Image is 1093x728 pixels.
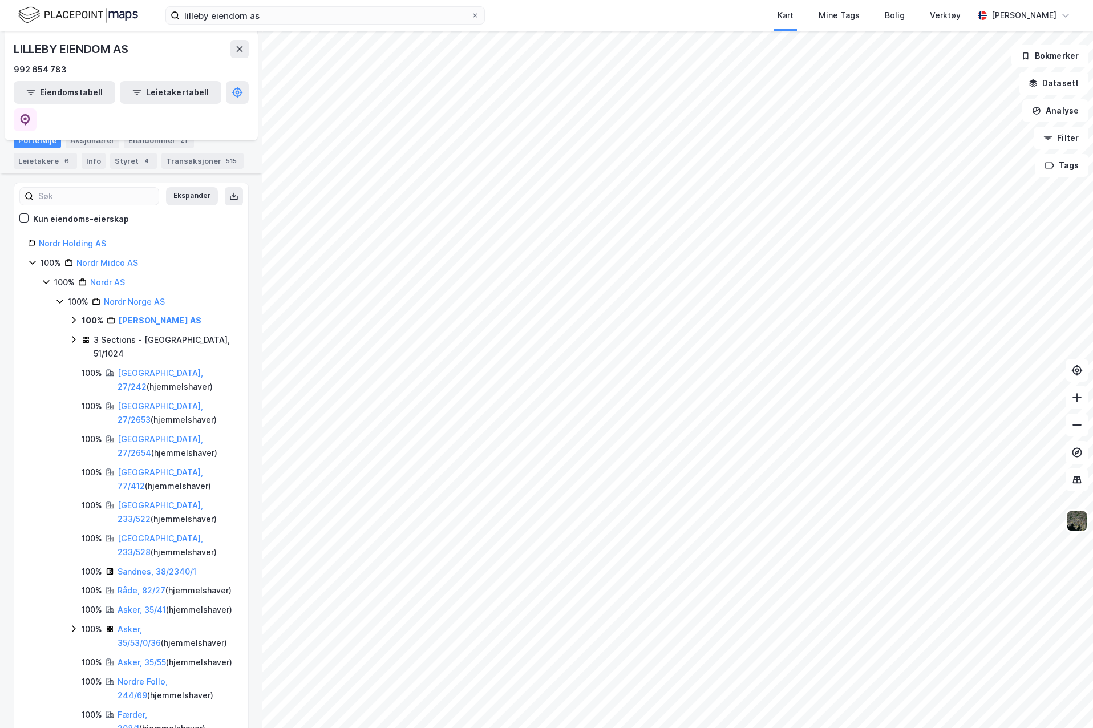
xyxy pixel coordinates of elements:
[82,153,106,169] div: Info
[82,399,102,413] div: 100%
[94,333,234,361] div: 3 Sections - [GEOGRAPHIC_DATA], 51/1024
[118,499,234,526] div: ( hjemmelshaver )
[1019,72,1088,95] button: Datasett
[82,314,103,327] div: 100%
[82,499,102,512] div: 100%
[1035,154,1088,177] button: Tags
[82,675,102,689] div: 100%
[118,622,234,650] div: ( hjemmelshaver )
[82,622,102,636] div: 100%
[33,212,129,226] div: Kun eiendoms-eierskap
[161,153,244,169] div: Transaksjoner
[14,81,115,104] button: Eiendomstabell
[1034,127,1088,149] button: Filter
[819,9,860,22] div: Mine Tags
[82,532,102,545] div: 100%
[1036,673,1093,728] div: Kontrollprogram for chat
[118,603,232,617] div: ( hjemmelshaver )
[68,295,88,309] div: 100%
[82,708,102,722] div: 100%
[41,256,61,270] div: 100%
[14,63,67,76] div: 992 654 783
[118,432,234,460] div: ( hjemmelshaver )
[180,7,471,24] input: Søk på adresse, matrikkel, gårdeiere, leietakere eller personer
[118,399,234,427] div: ( hjemmelshaver )
[1066,510,1088,532] img: 9k=
[110,153,157,169] div: Styret
[118,624,161,648] a: Asker, 35/53/0/36
[34,188,159,205] input: Søk
[118,567,196,576] a: Sandnes, 38/2340/1
[82,603,102,617] div: 100%
[14,40,130,58] div: LILLEBY EIENDOM AS
[39,238,106,248] a: Nordr Holding AS
[118,657,166,667] a: Asker, 35/55
[118,677,168,700] a: Nordre Follo, 244/69
[82,656,102,669] div: 100%
[120,81,221,104] button: Leietakertabell
[118,656,232,669] div: ( hjemmelshaver )
[991,9,1056,22] div: [PERSON_NAME]
[18,5,138,25] img: logo.f888ab2527a4732fd821a326f86c7f29.svg
[90,277,125,287] a: Nordr AS
[118,533,203,557] a: [GEOGRAPHIC_DATA], 233/528
[166,187,218,205] button: Ekspander
[885,9,905,22] div: Bolig
[118,467,203,491] a: [GEOGRAPHIC_DATA], 77/412
[118,605,166,614] a: Asker, 35/41
[118,584,232,597] div: ( hjemmelshaver )
[141,155,152,167] div: 4
[82,366,102,380] div: 100%
[82,432,102,446] div: 100%
[1022,99,1088,122] button: Analyse
[118,532,234,559] div: ( hjemmelshaver )
[76,258,138,268] a: Nordr Midco AS
[118,500,203,524] a: [GEOGRAPHIC_DATA], 233/522
[82,584,102,597] div: 100%
[14,153,77,169] div: Leietakere
[82,466,102,479] div: 100%
[104,297,165,306] a: Nordr Norge AS
[118,401,203,424] a: [GEOGRAPHIC_DATA], 27/2653
[118,675,234,702] div: ( hjemmelshaver )
[930,9,961,22] div: Verktøy
[118,585,165,595] a: Råde, 82/27
[118,366,234,394] div: ( hjemmelshaver )
[119,316,201,325] a: [PERSON_NAME] AS
[1011,45,1088,67] button: Bokmerker
[778,9,794,22] div: Kart
[118,434,203,458] a: [GEOGRAPHIC_DATA], 27/2654
[118,368,203,391] a: [GEOGRAPHIC_DATA], 27/242
[54,276,75,289] div: 100%
[61,155,72,167] div: 6
[82,565,102,579] div: 100%
[224,155,239,167] div: 515
[118,466,234,493] div: ( hjemmelshaver )
[1036,673,1093,728] iframe: Chat Widget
